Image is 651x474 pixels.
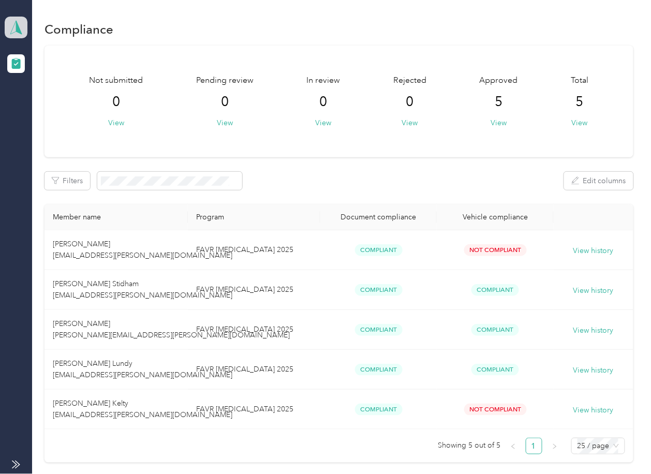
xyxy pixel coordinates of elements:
td: FAVR Plan B 2025 [188,270,320,310]
span: Total [571,75,588,87]
span: 25 / page [578,438,619,454]
button: View history [573,325,614,336]
button: left [505,438,522,454]
span: Compliant [355,404,403,416]
h1: Compliance [45,24,113,35]
button: View [572,117,588,128]
span: Approved [480,75,518,87]
span: Compliant [355,324,403,336]
span: Compliant [471,284,519,296]
span: 0 [221,94,229,110]
span: [PERSON_NAME] [PERSON_NAME][EMAIL_ADDRESS][PERSON_NAME][DOMAIN_NAME] [53,319,290,339]
td: FAVR Plan B 2025 [188,390,320,429]
div: Vehicle compliance [445,213,545,221]
span: Compliant [355,284,403,296]
span: 0 [112,94,120,110]
span: Rejected [393,75,426,87]
div: Page Size [571,438,625,454]
li: Next Page [546,438,563,454]
button: right [546,438,563,454]
span: Compliant [471,364,519,376]
span: 0 [406,94,414,110]
span: left [510,443,516,450]
button: View [402,117,418,128]
td: FAVR Plan B 2025 [188,350,320,390]
td: FAVR Plan B 2025 [188,230,320,270]
span: In review [307,75,341,87]
a: 1 [526,438,542,454]
span: [PERSON_NAME] Kelty [EMAIL_ADDRESS][PERSON_NAME][DOMAIN_NAME] [53,399,232,419]
th: Member name [45,204,188,230]
span: [PERSON_NAME] Stidham [EMAIL_ADDRESS][PERSON_NAME][DOMAIN_NAME] [53,279,232,300]
button: View history [573,405,614,416]
span: 5 [495,94,502,110]
button: View history [573,285,614,297]
span: Pending review [196,75,254,87]
span: [PERSON_NAME] [EMAIL_ADDRESS][PERSON_NAME][DOMAIN_NAME] [53,240,232,260]
span: Showing 5 out of 5 [438,438,501,453]
li: Previous Page [505,438,522,454]
button: View history [573,245,614,257]
th: Program [188,204,320,230]
span: Not submitted [90,75,143,87]
span: Compliant [355,244,403,256]
div: Document compliance [329,213,428,221]
span: Compliant [355,364,403,376]
button: Edit columns [564,172,633,190]
li: 1 [526,438,542,454]
button: View [108,117,124,128]
span: Compliant [471,324,519,336]
button: View history [573,365,614,376]
span: [PERSON_NAME] Lundy [EMAIL_ADDRESS][PERSON_NAME][DOMAIN_NAME] [53,359,232,379]
button: View [316,117,332,128]
span: Not Compliant [464,244,527,256]
span: right [552,443,558,450]
button: View [217,117,233,128]
span: Not Compliant [464,404,527,416]
button: Filters [45,172,90,190]
span: 5 [576,94,584,110]
td: FAVR Plan B 2025 [188,310,320,350]
span: 0 [320,94,328,110]
iframe: Everlance-gr Chat Button Frame [593,416,651,474]
button: View [491,117,507,128]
